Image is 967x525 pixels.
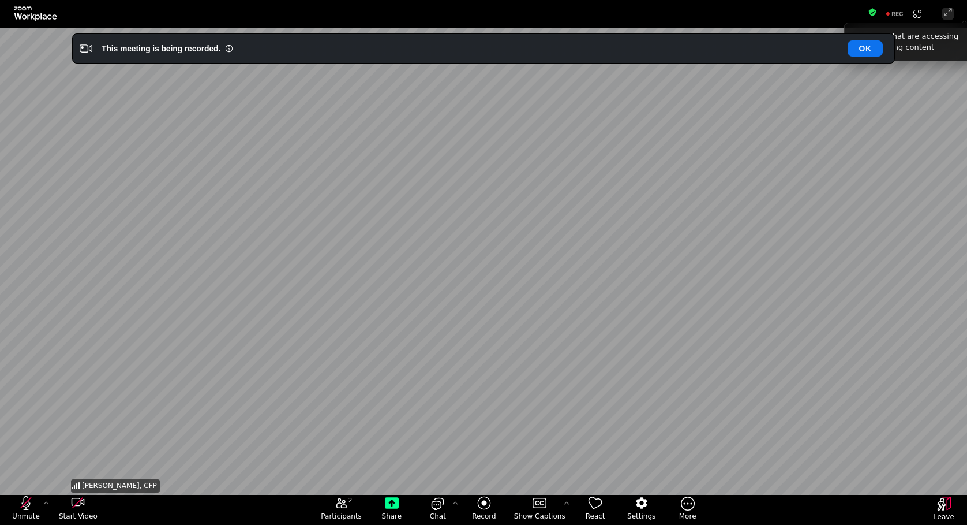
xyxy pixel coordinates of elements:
button: Meeting information [868,8,877,20]
span: Start Video [59,512,98,521]
span: [PERSON_NAME], CFP [82,481,157,491]
span: Settings [627,512,655,521]
span: Leave [934,512,954,522]
button: Chat Settings [449,496,461,511]
button: start my video [52,496,104,524]
button: Apps Accessing Content in This Meeting [911,8,924,20]
button: OK [848,40,883,57]
span: Unmute [12,512,40,521]
span: React [586,512,605,521]
span: Share [382,512,402,521]
span: 2 [348,496,353,505]
button: More audio controls [40,496,52,511]
button: open the participants list pane,[2] particpants [314,496,369,524]
button: Settings [619,496,665,524]
button: Show Captions [507,496,572,524]
span: Record [472,512,496,521]
i: Video Recording [80,42,92,55]
button: Leave [921,497,967,524]
button: Enter Full Screen [942,8,954,20]
span: Chat [430,512,446,521]
i: Information Small [225,44,233,53]
button: Share [369,496,415,524]
button: More meeting control [665,496,711,524]
button: Record [461,496,507,524]
div: This meeting is being recorded. [102,43,220,54]
span: More [679,512,696,521]
span: Show Captions [514,512,565,521]
span: Participants [321,512,362,521]
button: React [572,496,619,524]
button: More options for captions, menu button [561,496,572,511]
button: open the chat panel [415,496,461,524]
div: Recording to cloud [881,8,909,20]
